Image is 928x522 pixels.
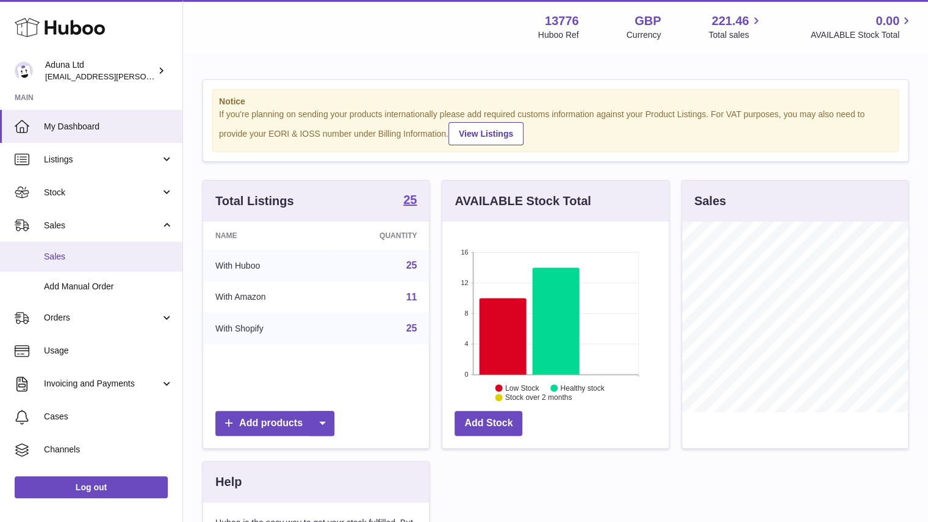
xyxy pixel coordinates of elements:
[215,411,334,436] a: Add products
[203,281,327,313] td: With Amazon
[203,313,327,344] td: With Shopify
[15,476,168,498] a: Log out
[44,378,160,390] span: Invoicing and Payments
[465,340,469,347] text: 4
[45,59,155,82] div: Aduna Ltd
[461,279,469,286] text: 12
[406,292,417,302] a: 11
[44,154,160,165] span: Listings
[708,29,763,41] span: Total sales
[44,345,173,357] span: Usage
[219,109,892,145] div: If you're planning on sending your products internationally please add required customs informati...
[44,312,160,324] span: Orders
[203,250,327,281] td: With Huboo
[403,194,417,208] a: 25
[44,121,173,132] span: My Dashboard
[15,62,33,80] img: deborahe.kamara@aduna.com
[203,222,327,250] th: Name
[215,193,294,209] h3: Total Listings
[448,122,523,145] a: View Listings
[876,13,899,29] span: 0.00
[44,444,173,455] span: Channels
[215,474,242,490] h3: Help
[406,260,417,270] a: 25
[44,220,160,231] span: Sales
[711,13,749,29] span: 221.46
[44,411,173,422] span: Cases
[810,13,913,41] a: 0.00 AVAILABLE Stock Total
[627,29,661,41] div: Currency
[455,193,591,209] h3: AVAILABLE Stock Total
[44,251,173,263] span: Sales
[538,29,579,41] div: Huboo Ref
[45,71,310,81] span: [EMAIL_ADDRESS][PERSON_NAME][PERSON_NAME][DOMAIN_NAME]
[505,393,572,402] text: Stock over 2 months
[635,13,661,29] strong: GBP
[465,371,469,378] text: 0
[694,193,726,209] h3: Sales
[561,383,605,392] text: Healthy stock
[810,29,913,41] span: AVAILABLE Stock Total
[545,13,579,29] strong: 13776
[44,187,160,198] span: Stock
[219,96,892,107] strong: Notice
[465,310,469,317] text: 8
[505,383,539,392] text: Low Stock
[406,323,417,333] a: 25
[403,194,417,206] strong: 25
[461,248,469,256] text: 16
[708,13,763,41] a: 221.46 Total sales
[327,222,430,250] th: Quantity
[455,411,522,436] a: Add Stock
[44,281,173,292] span: Add Manual Order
